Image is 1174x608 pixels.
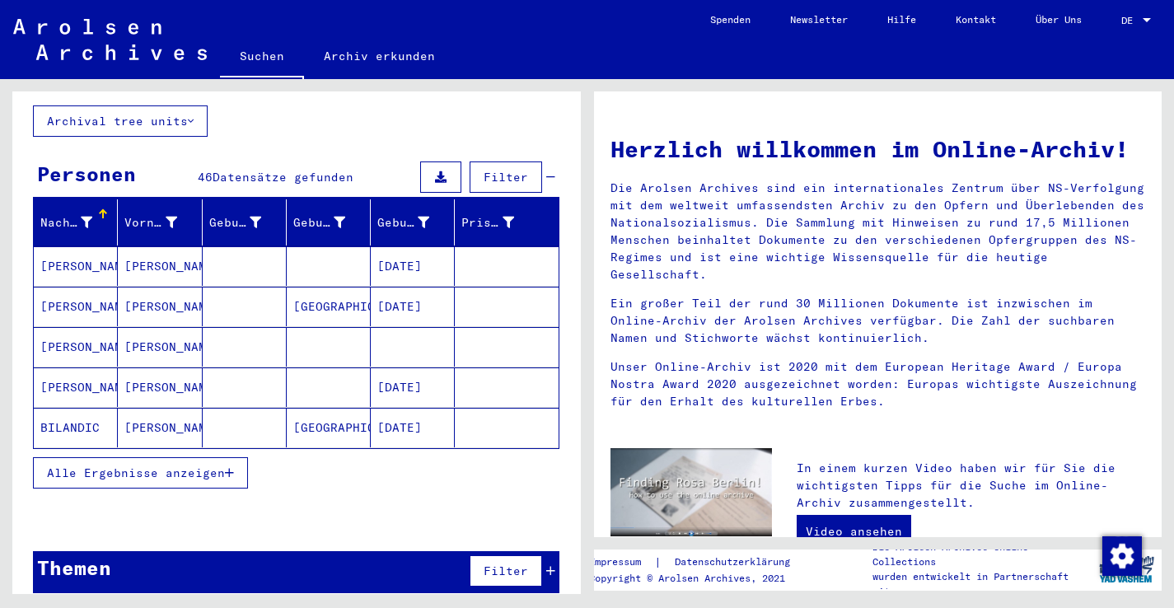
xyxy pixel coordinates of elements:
p: Ein großer Teil der rund 30 Millionen Dokumente ist inzwischen im Online-Archiv der Arolsen Archi... [610,295,1146,347]
mat-cell: [GEOGRAPHIC_DATA] [287,408,371,447]
mat-cell: [PERSON_NAME] [34,367,118,407]
span: Filter [484,564,528,578]
mat-cell: [PERSON_NAME] [34,327,118,367]
p: Copyright © Arolsen Archives, 2021 [589,571,810,586]
button: Filter [470,555,542,587]
span: 46 [198,170,213,185]
div: Vorname [124,209,201,236]
mat-cell: [DATE] [371,367,455,407]
mat-cell: [GEOGRAPHIC_DATA] [287,287,371,326]
mat-header-cell: Prisoner # [455,199,558,246]
img: video.jpg [610,448,773,536]
div: Geburt‏ [293,209,370,236]
mat-header-cell: Geburt‏ [287,199,371,246]
mat-cell: [DATE] [371,287,455,326]
div: Themen [37,553,111,582]
mat-header-cell: Geburtsdatum [371,199,455,246]
div: Nachname [40,214,92,232]
mat-cell: [PERSON_NAME] [118,246,202,286]
div: Geburtsname [209,214,261,232]
img: yv_logo.png [1096,549,1158,590]
img: Zustimmung ändern [1102,536,1142,576]
mat-cell: [PERSON_NAME] [118,367,202,407]
button: Alle Ergebnisse anzeigen [33,457,248,489]
mat-cell: BILANDIC [34,408,118,447]
a: Impressum [589,554,654,571]
div: Geburtsname [209,209,286,236]
span: DE [1121,15,1139,26]
h1: Herzlich willkommen im Online-Archiv! [610,132,1146,166]
div: Prisoner # [461,214,513,232]
div: | [589,554,810,571]
mat-cell: [DATE] [371,408,455,447]
div: Nachname [40,209,117,236]
mat-cell: [PERSON_NAME] [118,408,202,447]
div: Geburtsdatum [377,214,429,232]
div: Vorname [124,214,176,232]
div: Personen [37,159,136,189]
p: Unser Online-Archiv ist 2020 mit dem European Heritage Award / Europa Nostra Award 2020 ausgezeic... [610,358,1146,410]
mat-cell: [DATE] [371,246,455,286]
span: Alle Ergebnisse anzeigen [47,465,225,480]
span: Filter [484,170,528,185]
a: Datenschutzerklärung [662,554,810,571]
span: Datensätze gefunden [213,170,353,185]
p: Die Arolsen Archives sind ein internationales Zentrum über NS-Verfolgung mit dem weltweit umfasse... [610,180,1146,283]
mat-cell: [PERSON_NAME] [34,246,118,286]
mat-header-cell: Geburtsname [203,199,287,246]
button: Filter [470,161,542,193]
img: Arolsen_neg.svg [13,19,207,60]
a: Archiv erkunden [304,36,455,76]
mat-cell: [PERSON_NAME] [34,287,118,326]
p: Die Arolsen Archives Online-Collections [872,540,1090,569]
a: Suchen [220,36,304,79]
mat-cell: [PERSON_NAME] [118,287,202,326]
p: In einem kurzen Video haben wir für Sie die wichtigsten Tipps für die Suche im Online-Archiv zusa... [797,460,1145,512]
a: Video ansehen [797,515,911,548]
mat-cell: [PERSON_NAME] [118,327,202,367]
mat-header-cell: Vorname [118,199,202,246]
button: Archival tree units [33,105,208,137]
div: Prisoner # [461,209,538,236]
mat-header-cell: Nachname [34,199,118,246]
div: Geburtsdatum [377,209,454,236]
div: Geburt‏ [293,214,345,232]
p: wurden entwickelt in Partnerschaft mit [872,569,1090,599]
